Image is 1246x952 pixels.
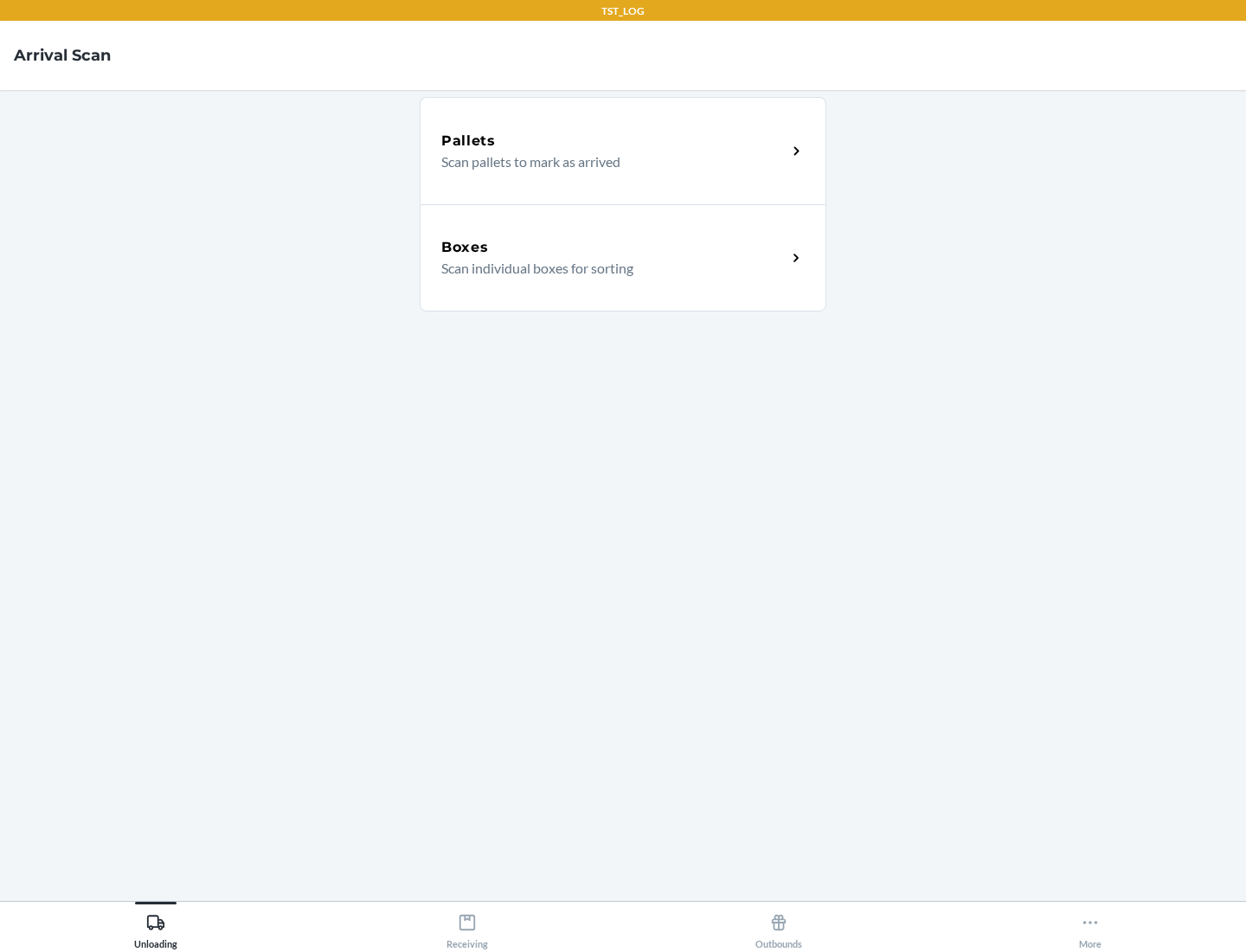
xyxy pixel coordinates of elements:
a: PalletsScan pallets to mark as arrived [420,97,826,204]
div: Receiving [446,906,488,949]
h4: Arrival Scan [14,44,111,67]
button: More [934,902,1246,949]
h5: Boxes [441,237,489,258]
div: More [1079,906,1101,949]
div: Unloading [134,906,177,949]
button: Outbounds [623,902,934,949]
p: Scan pallets to mark as arrived [441,151,773,172]
p: Scan individual boxes for sorting [441,258,773,279]
button: Receiving [311,902,623,949]
div: Outbounds [755,906,802,949]
a: BoxesScan individual boxes for sorting [420,204,826,312]
h5: Pallets [441,131,496,151]
p: TST_LOG [601,3,645,19]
